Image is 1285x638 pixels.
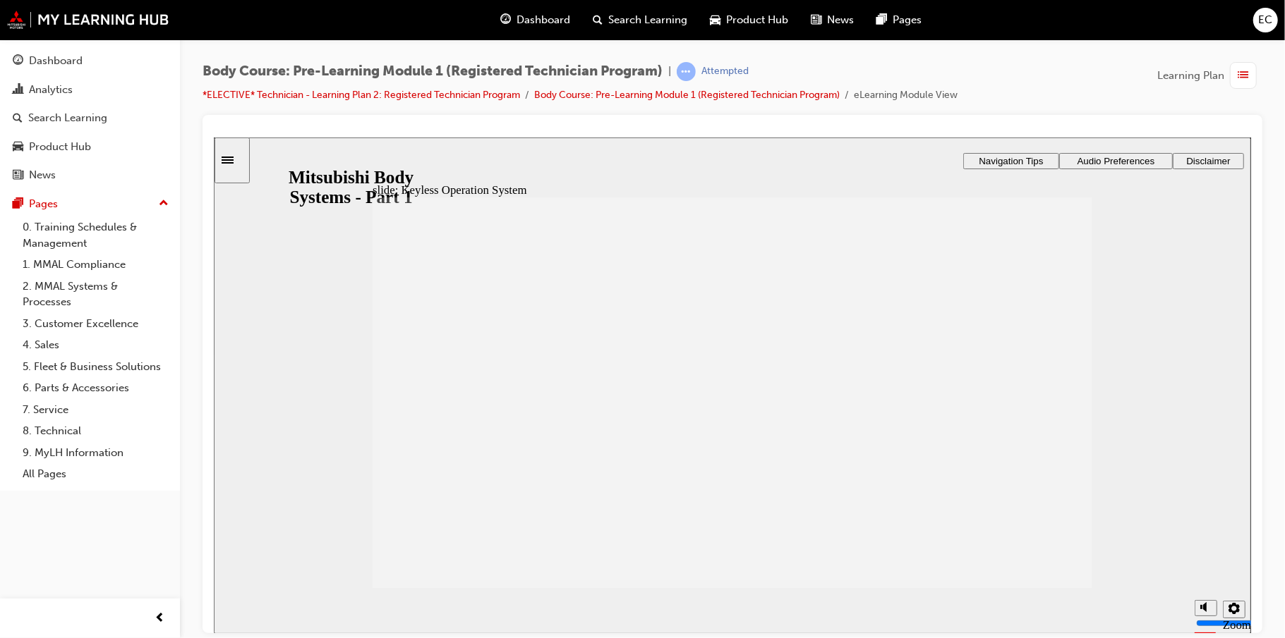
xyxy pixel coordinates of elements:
button: DashboardAnalyticsSearch LearningProduct HubNews [6,45,174,191]
span: Search Learning [609,12,688,28]
a: 9. MyLH Information [17,442,174,464]
a: guage-iconDashboard [490,6,582,35]
button: Learning Plan [1157,62,1262,89]
a: All Pages [17,463,174,485]
div: Analytics [29,82,73,98]
span: EC [1259,12,1273,28]
span: pages-icon [13,198,23,211]
a: pages-iconPages [866,6,934,35]
button: EC [1253,8,1278,32]
button: settings [1009,463,1032,481]
a: search-iconSearch Learning [582,6,699,35]
span: prev-icon [155,610,166,627]
span: guage-icon [13,55,23,68]
span: list-icon [1238,67,1249,85]
img: mmal [7,11,169,29]
span: guage-icon [501,11,512,29]
span: | [668,63,671,80]
a: 5. Fleet & Business Solutions [17,356,174,378]
span: up-icon [159,195,169,213]
span: Learning Plan [1157,68,1224,84]
span: car-icon [711,11,721,29]
a: 2. MMAL Systems & Processes [17,276,174,313]
input: volume [982,480,1073,491]
div: misc controls [974,450,1030,496]
span: Audio Preferences [864,18,941,29]
span: Navigation Tips [765,18,829,29]
div: Product Hub [29,139,91,155]
a: News [6,162,174,188]
span: pages-icon [877,11,888,29]
span: news-icon [13,169,23,182]
a: 3. Customer Excellence [17,313,174,335]
div: Dashboard [29,53,83,69]
span: search-icon [13,112,23,125]
a: car-iconProduct Hub [699,6,800,35]
span: News [828,12,855,28]
button: Audio Preferences [845,16,959,32]
div: News [29,167,56,183]
a: *ELECTIVE* Technician - Learning Plan 2: Registered Technician Program [203,89,520,101]
a: 1. MMAL Compliance [17,254,174,276]
button: Pages [6,191,174,217]
div: Search Learning [28,110,107,126]
label: Zoom to fit [1009,481,1037,522]
span: Disclaimer [972,18,1016,29]
a: 8. Technical [17,420,174,442]
div: Pages [29,196,58,212]
span: Dashboard [517,12,571,28]
a: 7. Service [17,399,174,421]
span: Product Hub [727,12,789,28]
span: news-icon [812,11,822,29]
div: Attempted [701,65,749,78]
span: Body Course: Pre-Learning Module 1 (Registered Technician Program) [203,63,663,80]
a: Product Hub [6,134,174,160]
a: 4. Sales [17,334,174,356]
a: news-iconNews [800,6,866,35]
a: Search Learning [6,105,174,131]
span: chart-icon [13,84,23,97]
span: learningRecordVerb_ATTEMPT-icon [677,62,696,81]
a: Analytics [6,77,174,103]
button: Disclaimer [959,16,1030,32]
span: car-icon [13,141,23,154]
button: Navigation Tips [749,16,845,32]
li: eLearning Module View [854,87,958,104]
span: search-icon [593,11,603,29]
a: 0. Training Schedules & Management [17,216,174,254]
button: volume [981,462,1003,479]
span: Pages [893,12,922,28]
a: Body Course: Pre-Learning Module 1 (Registered Technician Program) [534,89,840,101]
a: Dashboard [6,48,174,74]
a: 6. Parts & Accessories [17,377,174,399]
